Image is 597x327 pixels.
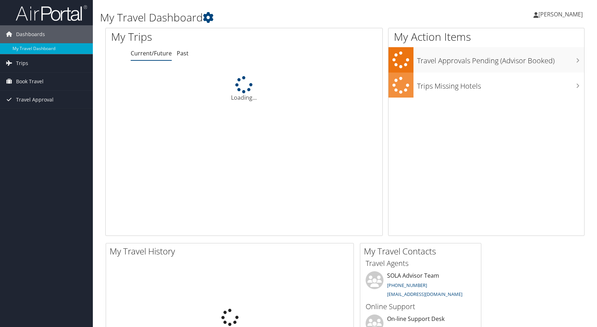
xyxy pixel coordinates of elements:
[16,25,45,43] span: Dashboards
[106,76,382,102] div: Loading...
[110,245,353,257] h2: My Travel History
[387,282,427,288] a: [PHONE_NUMBER]
[364,245,481,257] h2: My Travel Contacts
[16,54,28,72] span: Trips
[387,291,462,297] a: [EMAIL_ADDRESS][DOMAIN_NAME]
[16,91,54,109] span: Travel Approval
[16,5,87,21] img: airportal-logo.png
[362,271,479,301] li: SOLA Advisor Team
[388,47,584,73] a: Travel Approvals Pending (Advisor Booked)
[366,302,476,312] h3: Online Support
[111,29,262,44] h1: My Trips
[538,10,583,18] span: [PERSON_NAME]
[533,4,590,25] a: [PERSON_NAME]
[417,78,584,91] h3: Trips Missing Hotels
[16,73,44,90] span: Book Travel
[131,49,172,57] a: Current/Future
[388,29,584,44] h1: My Action Items
[100,10,427,25] h1: My Travel Dashboard
[417,52,584,66] h3: Travel Approvals Pending (Advisor Booked)
[177,49,189,57] a: Past
[388,73,584,98] a: Trips Missing Hotels
[366,258,476,268] h3: Travel Agents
